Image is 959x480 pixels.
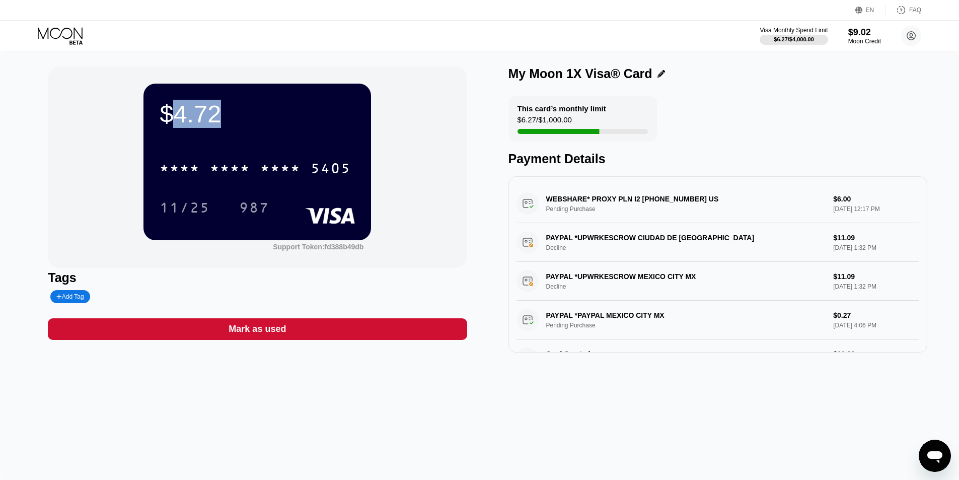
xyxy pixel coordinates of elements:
[866,7,874,14] div: EN
[855,5,886,15] div: EN
[48,270,467,285] div: Tags
[273,243,363,251] div: Support Token:fd388b49db
[909,7,921,14] div: FAQ
[160,100,355,128] div: $4.72
[152,195,217,220] div: 11/25
[48,318,467,340] div: Mark as used
[774,36,814,42] div: $6.27 / $4,000.00
[229,323,286,335] div: Mark as used
[848,27,881,38] div: $9.02
[518,115,572,129] div: $6.27 / $1,000.00
[760,27,828,45] div: Visa Monthly Spend Limit$6.27/$4,000.00
[508,66,652,81] div: My Moon 1X Visa® Card
[160,201,210,217] div: 11/25
[919,440,951,472] iframe: Button to launch messaging window, conversation in progress
[239,201,269,217] div: 987
[760,27,828,34] div: Visa Monthly Spend Limit
[508,152,927,166] div: Payment Details
[848,27,881,45] div: $9.02Moon Credit
[518,104,606,113] div: This card’s monthly limit
[56,293,84,300] div: Add Tag
[848,38,881,45] div: Moon Credit
[50,290,90,303] div: Add Tag
[311,162,351,178] div: 5405
[232,195,277,220] div: 987
[273,243,363,251] div: Support Token: fd388b49db
[886,5,921,15] div: FAQ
